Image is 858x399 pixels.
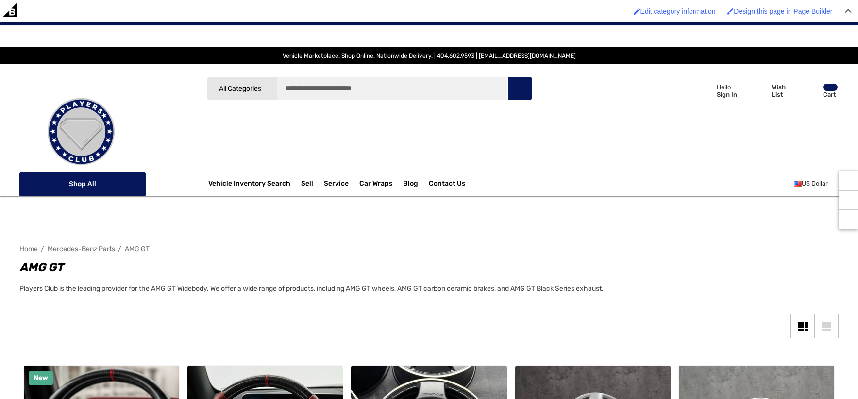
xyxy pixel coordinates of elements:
[283,52,576,59] span: Vehicle Marketplace. Shop Online. Nationwide Delivery. | 404.602.9593 | [EMAIL_ADDRESS][DOMAIN_NAME]
[798,74,839,112] a: Cart with 0 items
[839,214,858,224] svg: Top
[634,8,640,15] img: Enabled brush for category edit
[359,174,403,193] a: Car Wraps
[34,374,48,382] span: New
[429,179,465,190] a: Contact Us
[19,282,678,295] p: Players Club is the leading provider for the AMG GT Widebody. We offer a wide range of products, ...
[717,84,737,91] p: Hello
[814,314,839,338] a: List View
[30,178,45,190] svg: Icon Line
[843,195,853,205] svg: Social Media
[125,245,150,253] a: AMG GT
[698,84,711,97] svg: Icon User Account
[301,179,313,190] span: Sell
[747,74,798,107] a: Wish List Wish List
[263,85,270,92] svg: Icon Arrow Down
[845,9,852,13] img: Close Admin Bar
[359,179,392,190] span: Car Wraps
[48,245,115,253] a: Mercedes-Benz Parts
[717,91,737,98] p: Sign In
[403,179,418,190] a: Blog
[790,314,814,338] a: Grid View
[843,175,853,185] svg: Recently Viewed
[823,91,838,98] p: Cart
[19,259,678,276] h1: AMG GT
[751,85,766,98] svg: Wish List
[803,84,817,98] svg: Review Your Cart
[208,179,290,190] a: Vehicle Inventory Search
[687,74,742,107] a: Sign in
[722,2,837,20] a: Enabled brush for page builder edit. Design this page in Page Builder
[794,174,839,193] a: USD
[772,84,797,98] p: Wish List
[19,245,38,253] a: Home
[19,172,146,196] p: Shop All
[629,2,721,20] a: Enabled brush for category edit Edit category information
[301,174,324,193] a: Sell
[734,7,832,15] span: Design this page in Page Builder
[324,179,349,190] a: Service
[219,85,261,93] span: All Categories
[128,180,135,187] svg: Icon Arrow Down
[640,7,716,15] span: Edit category information
[207,76,277,101] a: All Categories Icon Arrow Down Icon Arrow Up
[727,8,734,15] img: Enabled brush for page builder edit.
[19,241,839,258] nav: Breadcrumb
[33,83,130,180] img: Players Club | Cars For Sale
[507,76,532,101] button: Search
